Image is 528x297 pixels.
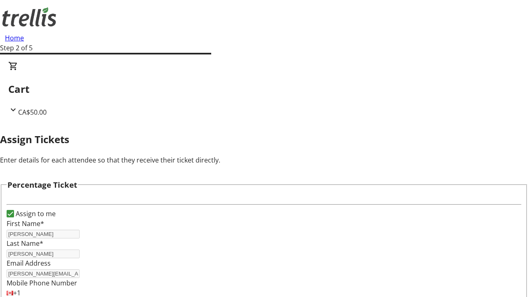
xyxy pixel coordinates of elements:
[8,82,520,97] h2: Cart
[7,219,44,228] label: First Name*
[7,259,51,268] label: Email Address
[7,278,77,288] label: Mobile Phone Number
[8,61,520,117] div: CartCA$50.00
[14,209,56,219] label: Assign to me
[18,108,47,117] span: CA$50.00
[7,179,77,191] h3: Percentage Ticket
[7,239,43,248] label: Last Name*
